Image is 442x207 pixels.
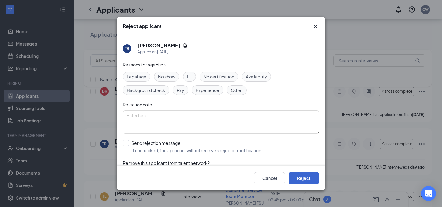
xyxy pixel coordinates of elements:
button: Cancel [254,172,285,184]
div: TR [125,46,129,51]
span: Fit [187,73,192,80]
div: Applied on [DATE] [138,49,188,55]
div: Open Intercom Messenger [421,186,436,201]
span: Legal age [127,73,146,80]
span: Experience [196,87,219,94]
button: Reject [289,172,319,184]
span: Rejection note [123,102,152,107]
span: Reasons for rejection [123,62,166,67]
span: Other [231,87,243,94]
span: No show [158,73,175,80]
span: Availability [246,73,267,80]
button: Close [312,23,319,30]
span: Remove this applicant from talent network? [123,160,210,166]
span: Background check [127,87,165,94]
h3: Reject applicant [123,23,161,30]
svg: Cross [312,23,319,30]
h5: [PERSON_NAME] [138,42,180,49]
span: Pay [177,87,184,94]
svg: Document [183,43,188,48]
span: No certification [204,73,234,80]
